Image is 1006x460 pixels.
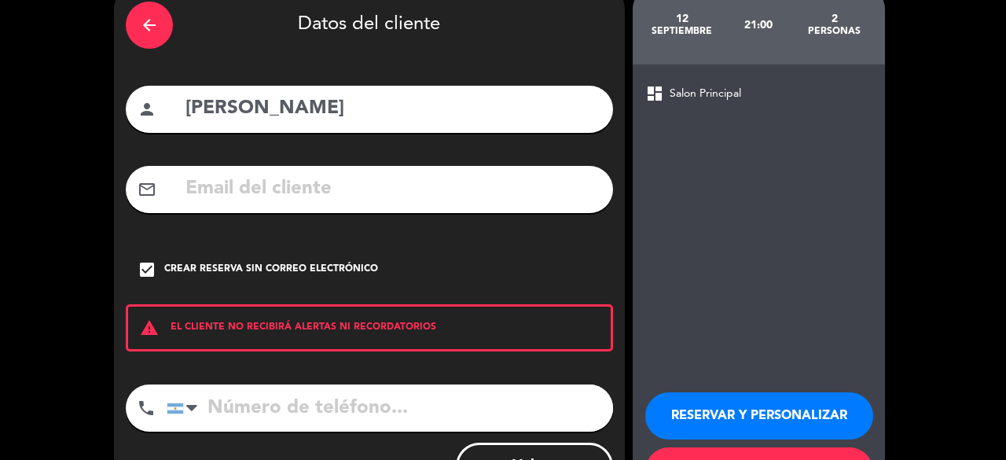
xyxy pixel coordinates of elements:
div: personas [796,25,872,38]
i: check_box [138,260,156,279]
input: Nombre del cliente [184,93,601,125]
button: RESERVAR Y PERSONALIZAR [645,392,873,440]
i: mail_outline [138,180,156,199]
div: septiembre [644,25,721,38]
i: arrow_back [140,16,159,35]
div: Argentina: +54 [167,385,204,431]
input: Email del cliente [184,173,601,205]
input: Número de teléfono... [167,385,613,432]
span: Salon Principal [670,85,741,103]
i: person [138,100,156,119]
div: 12 [644,13,721,25]
span: dashboard [645,84,664,103]
i: warning [128,318,171,337]
div: EL CLIENTE NO RECIBIRÁ ALERTAS NI RECORDATORIOS [126,304,613,351]
div: 2 [796,13,872,25]
div: Crear reserva sin correo electrónico [164,262,378,278]
i: phone [137,399,156,418]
